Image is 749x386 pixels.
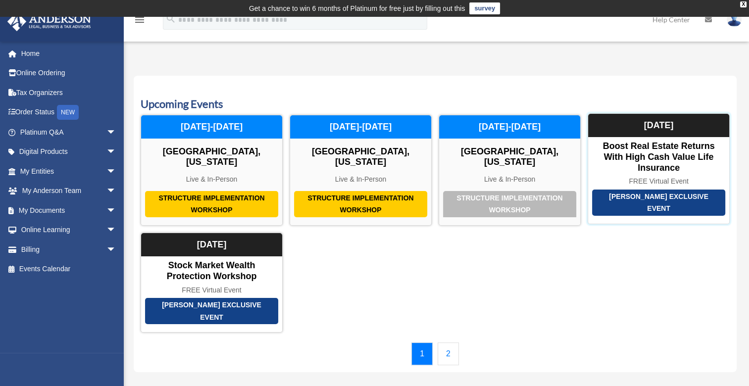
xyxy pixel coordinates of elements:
[57,105,79,120] div: NEW
[249,2,465,14] div: Get a chance to win 6 months of Platinum for free just by filling out this
[7,122,131,142] a: Platinum Q&Aarrow_drop_down
[4,12,94,31] img: Anderson Advisors Platinum Portal
[7,181,131,201] a: My Anderson Teamarrow_drop_down
[141,115,283,226] a: Structure Implementation Workshop [GEOGRAPHIC_DATA], [US_STATE] Live & In-Person [DATE]-[DATE]
[294,191,427,217] div: Structure Implementation Workshop
[7,44,131,63] a: Home
[7,220,131,240] a: Online Learningarrow_drop_down
[106,142,126,162] span: arrow_drop_down
[7,200,131,220] a: My Documentsarrow_drop_down
[290,175,431,184] div: Live & In-Person
[145,191,278,217] div: Structure Implementation Workshop
[7,240,131,259] a: Billingarrow_drop_down
[439,115,580,139] div: [DATE]-[DATE]
[106,122,126,143] span: arrow_drop_down
[7,102,131,123] a: Order StatusNEW
[141,96,730,112] h3: Upcoming Events
[141,175,282,184] div: Live & In-Person
[592,190,725,216] div: [PERSON_NAME] Exclusive Event
[588,115,730,226] a: [PERSON_NAME] Exclusive Event Boost Real Estate Returns with High Cash Value Life Insurance FREE ...
[727,12,742,27] img: User Pic
[145,298,278,324] div: [PERSON_NAME] Exclusive Event
[141,233,282,257] div: [DATE]
[740,1,747,7] div: close
[165,13,176,24] i: search
[290,115,432,226] a: Structure Implementation Workshop [GEOGRAPHIC_DATA], [US_STATE] Live & In-Person [DATE]-[DATE]
[7,63,131,83] a: Online Ordering
[141,233,283,333] a: [PERSON_NAME] Exclusive Event Stock Market Wealth Protection Workshop FREE Virtual Event [DATE]
[469,2,500,14] a: survey
[141,115,282,139] div: [DATE]-[DATE]
[7,83,131,102] a: Tax Organizers
[141,286,282,294] div: FREE Virtual Event
[290,146,431,168] div: [GEOGRAPHIC_DATA], [US_STATE]
[438,342,459,365] a: 2
[7,161,131,181] a: My Entitiesarrow_drop_down
[439,146,580,168] div: [GEOGRAPHIC_DATA], [US_STATE]
[106,240,126,260] span: arrow_drop_down
[443,191,576,217] div: Structure Implementation Workshop
[141,146,282,168] div: [GEOGRAPHIC_DATA], [US_STATE]
[7,259,126,279] a: Events Calendar
[588,141,729,173] div: Boost Real Estate Returns with High Cash Value Life Insurance
[588,177,729,186] div: FREE Virtual Event
[411,342,433,365] a: 1
[106,161,126,182] span: arrow_drop_down
[106,181,126,201] span: arrow_drop_down
[141,260,282,282] div: Stock Market Wealth Protection Workshop
[439,115,581,226] a: Structure Implementation Workshop [GEOGRAPHIC_DATA], [US_STATE] Live & In-Person [DATE]-[DATE]
[439,175,580,184] div: Live & In-Person
[106,200,126,221] span: arrow_drop_down
[290,115,431,139] div: [DATE]-[DATE]
[134,14,146,26] i: menu
[134,17,146,26] a: menu
[106,220,126,241] span: arrow_drop_down
[588,114,729,138] div: [DATE]
[7,142,131,162] a: Digital Productsarrow_drop_down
